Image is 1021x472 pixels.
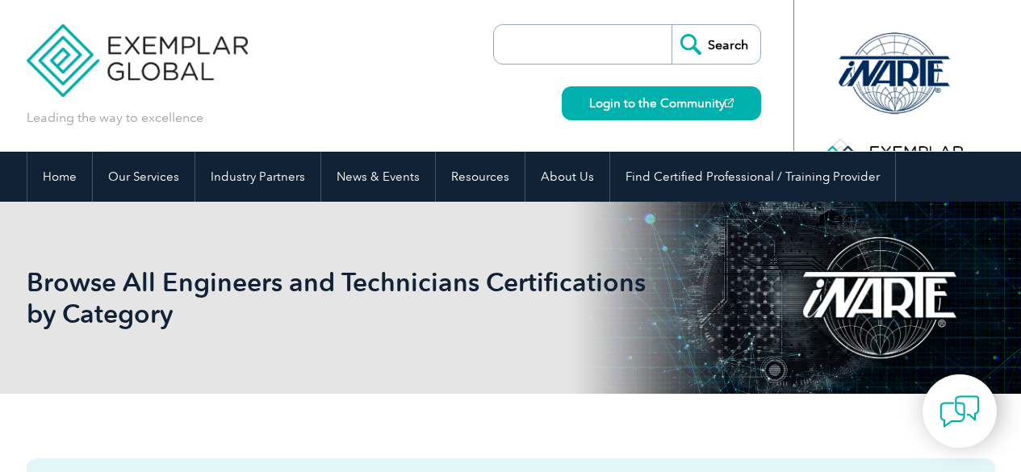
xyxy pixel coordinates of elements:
[27,109,203,127] p: Leading the way to excellence
[195,152,320,202] a: Industry Partners
[725,98,734,107] img: open_square.png
[93,152,195,202] a: Our Services
[27,152,92,202] a: Home
[562,86,761,120] a: Login to the Community
[321,152,435,202] a: News & Events
[27,266,646,329] h1: Browse All Engineers and Technicians Certifications by Category
[939,391,980,432] img: contact-chat.png
[525,152,609,202] a: About Us
[436,152,525,202] a: Resources
[610,152,895,202] a: Find Certified Professional / Training Provider
[672,25,760,64] input: Search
